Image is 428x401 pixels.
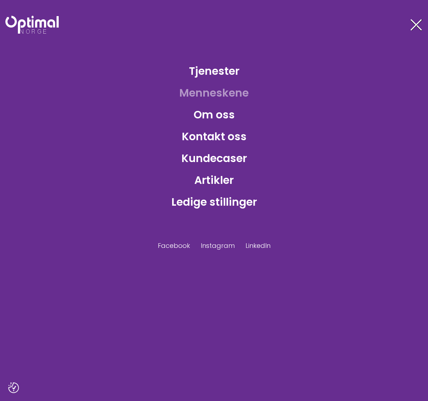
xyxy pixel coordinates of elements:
button: Samtykkepreferanser [8,382,19,393]
a: Artikler [189,168,239,192]
a: Menneskene [174,81,254,104]
a: Om oss [188,103,240,126]
img: Revisit consent button [8,382,19,393]
img: Optimal Norge [5,16,59,34]
a: Ledige stillinger [166,190,263,214]
a: Facebook [158,241,190,250]
a: Kontakt oss [176,125,252,148]
a: Kundecaser [176,147,253,170]
a: Instagram [201,241,235,250]
a: Tjenester [183,59,245,83]
a: LinkedIn [245,241,271,250]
